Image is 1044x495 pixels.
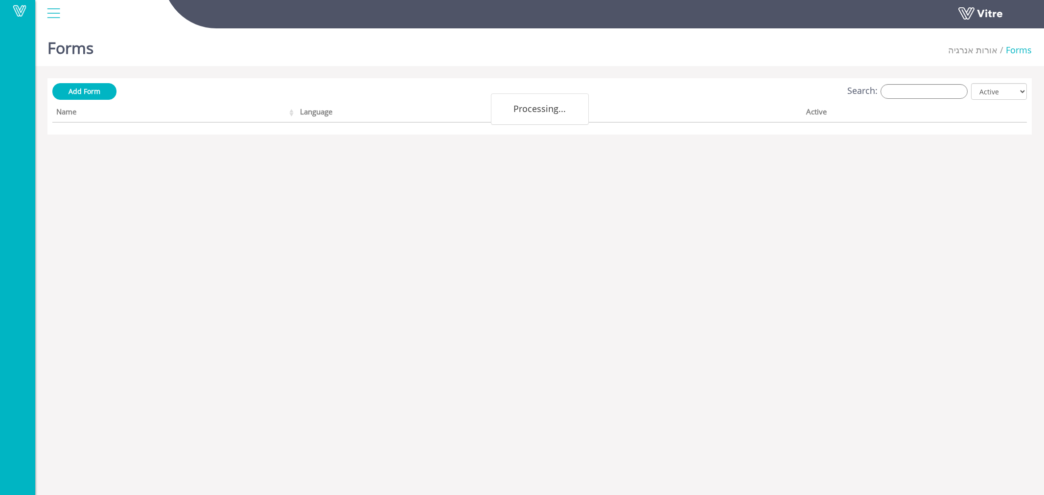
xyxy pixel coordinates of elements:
div: Processing... [491,93,589,125]
th: Company [551,104,802,123]
th: Active [802,104,978,123]
span: 321 [948,44,998,56]
th: Language [296,104,551,123]
th: Name [52,104,296,123]
h1: Forms [47,24,93,66]
input: Search: [881,84,968,99]
label: Search: [847,84,968,99]
li: Forms [998,44,1032,57]
span: Add Form [69,87,100,96]
a: Add Form [52,83,116,100]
